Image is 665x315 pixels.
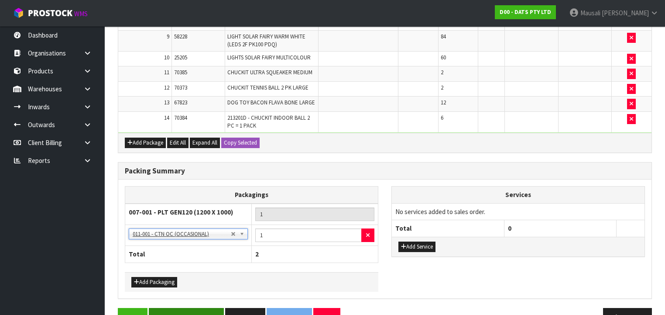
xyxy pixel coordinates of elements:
[13,7,24,18] img: cube-alt.png
[164,99,169,106] span: 13
[192,139,217,146] span: Expand All
[227,99,315,106] span: DOG TOY BACON FLAVA BONE LARGE
[441,114,443,121] span: 6
[125,246,252,263] th: Total
[441,54,446,61] span: 60
[392,203,644,220] td: No services added to sales order.
[125,167,645,175] h3: Packing Summary
[125,187,378,204] th: Packagings
[164,54,169,61] span: 10
[255,250,259,258] span: 2
[441,69,443,76] span: 2
[129,208,233,216] strong: 007-001 - PLT GEN120 (1200 X 1000)
[190,138,220,148] button: Expand All
[131,277,177,287] button: Add Packaging
[174,99,187,106] span: 67823
[174,84,187,91] span: 70373
[580,9,600,17] span: Mausali
[227,84,309,91] span: CHUCKIT TENNIS BALL 2 PK LARGE
[125,138,166,148] button: Add Package
[500,8,551,16] strong: D00 - DATS PTY LTD
[164,84,169,91] span: 12
[441,99,446,106] span: 12
[508,224,511,232] span: 0
[441,84,443,91] span: 2
[441,33,446,40] span: 84
[227,33,305,48] span: LIGHT SOLAR FAIRY WARM WHITE (LEDS 2F PK100 PDQ)
[167,33,169,40] span: 9
[174,33,187,40] span: 58228
[174,114,187,121] span: 70384
[28,7,72,19] span: ProStock
[221,138,260,148] button: Copy Selected
[74,10,88,18] small: WMS
[495,5,556,19] a: D00 - DATS PTY LTD
[392,220,504,237] th: Total
[164,69,169,76] span: 11
[167,138,189,148] button: Edit All
[164,114,169,121] span: 14
[174,54,187,61] span: 25205
[227,54,311,61] span: LIGHTS SOLAR FAIRY MULTICOLOUR
[174,69,187,76] span: 70385
[602,9,649,17] span: [PERSON_NAME]
[227,69,312,76] span: CHUCKIT ULTRA SQUEAKER MEDIUM
[392,187,644,203] th: Services
[133,229,231,239] span: 011-001 - CTN OC (OCCASIONAL)
[398,242,435,252] button: Add Service
[227,114,310,129] span: 213201D - CHUCKIT INDOOR BALL 2 PC = 1 PACK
